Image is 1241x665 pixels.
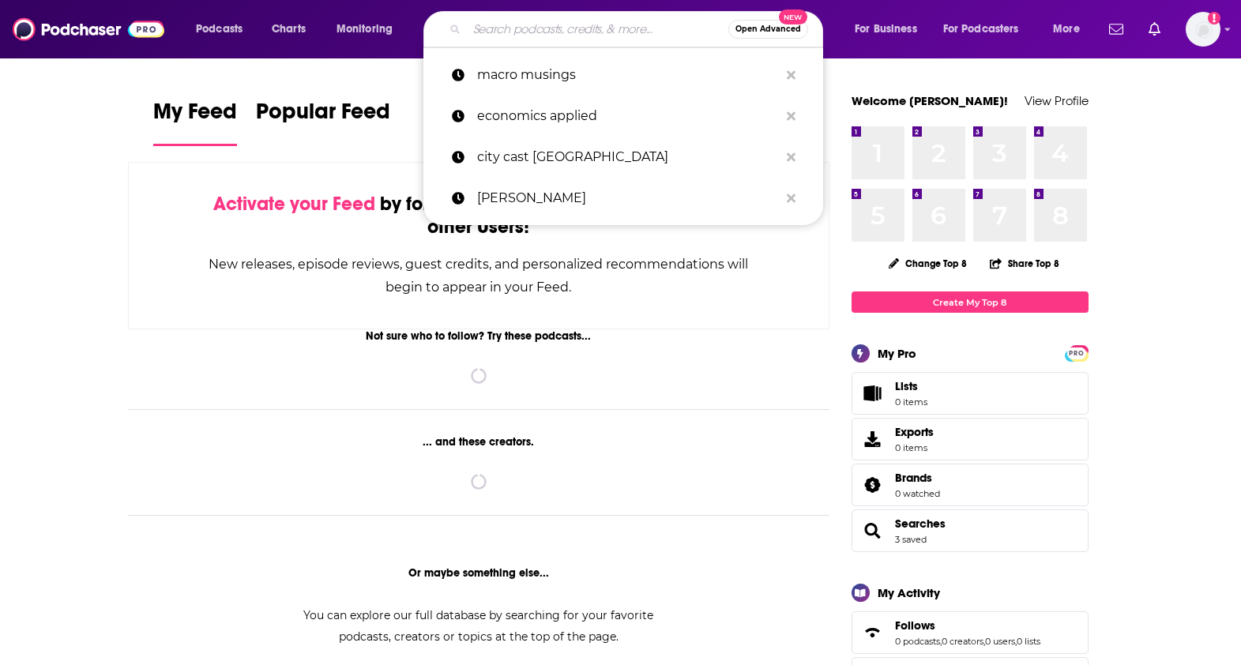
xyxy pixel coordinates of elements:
p: economics applied [477,96,779,137]
span: Lists [895,379,927,393]
div: Not sure who to follow? Try these podcasts... [128,329,830,343]
a: View Profile [1025,93,1089,108]
img: User Profile [1186,12,1220,47]
a: 0 users [985,636,1015,647]
span: , [983,636,985,647]
button: open menu [844,17,937,42]
span: , [1015,636,1017,647]
a: My Feed [153,98,237,146]
span: Charts [272,18,306,40]
span: Exports [857,428,889,450]
a: 0 watched [895,488,940,499]
button: Share Top 8 [989,248,1060,279]
a: economics applied [423,96,823,137]
div: Search podcasts, credits, & more... [438,11,838,47]
button: Open AdvancedNew [728,20,808,39]
span: More [1053,18,1080,40]
a: Searches [895,517,946,531]
button: open menu [185,17,263,42]
div: My Pro [878,346,916,361]
div: New releases, episode reviews, guest credits, and personalized recommendations will begin to appe... [208,253,750,299]
a: city cast [GEOGRAPHIC_DATA] [423,137,823,178]
span: Follows [895,618,935,633]
a: 3 saved [895,534,927,545]
span: Exports [895,425,934,439]
span: Popular Feed [256,98,390,134]
span: Activate your Feed [213,192,375,216]
span: Podcasts [196,18,243,40]
a: Welcome [PERSON_NAME]! [852,93,1008,108]
a: Show notifications dropdown [1142,16,1167,43]
span: Monitoring [337,18,393,40]
a: Follows [857,622,889,644]
span: , [940,636,942,647]
button: Change Top 8 [879,254,977,273]
span: Lists [857,382,889,404]
span: Brands [895,471,932,485]
span: Follows [852,611,1089,654]
div: Or maybe something else... [128,566,830,580]
a: Exports [852,418,1089,460]
span: PRO [1067,348,1086,359]
button: open menu [1042,17,1100,42]
span: 0 items [895,396,927,408]
input: Search podcasts, credits, & more... [467,17,728,42]
a: Searches [857,520,889,542]
button: open menu [325,17,413,42]
span: My Feed [153,98,237,134]
a: 0 podcasts [895,636,940,647]
a: Follows [895,618,1040,633]
a: Charts [261,17,315,42]
a: Create My Top 8 [852,291,1089,313]
a: PRO [1067,347,1086,359]
a: [PERSON_NAME] [423,178,823,219]
span: Open Advanced [735,25,801,33]
span: 0 items [895,442,934,453]
span: New [779,9,807,24]
div: by following Podcasts, Creators, Lists, and other Users! [208,193,750,239]
div: You can explore our full database by searching for your favorite podcasts, creators or topics at ... [284,605,673,648]
a: Show notifications dropdown [1103,16,1130,43]
a: macro musings [423,54,823,96]
span: Lists [895,379,918,393]
button: open menu [933,17,1042,42]
p: city cast chicago [477,137,779,178]
div: My Activity [878,585,940,600]
a: Lists [852,372,1089,415]
span: Searches [852,509,1089,552]
p: macro musings [477,54,779,96]
span: For Podcasters [943,18,1019,40]
a: 0 creators [942,636,983,647]
a: Popular Feed [256,98,390,146]
img: Podchaser - Follow, Share and Rate Podcasts [13,14,164,44]
a: 0 lists [1017,636,1040,647]
svg: Add a profile image [1208,12,1220,24]
span: Logged in as angelahattar [1186,12,1220,47]
p: andrew yang [477,178,779,219]
a: Brands [857,474,889,496]
a: Brands [895,471,940,485]
button: Show profile menu [1186,12,1220,47]
span: For Business [855,18,917,40]
div: ... and these creators. [128,435,830,449]
span: Brands [852,464,1089,506]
